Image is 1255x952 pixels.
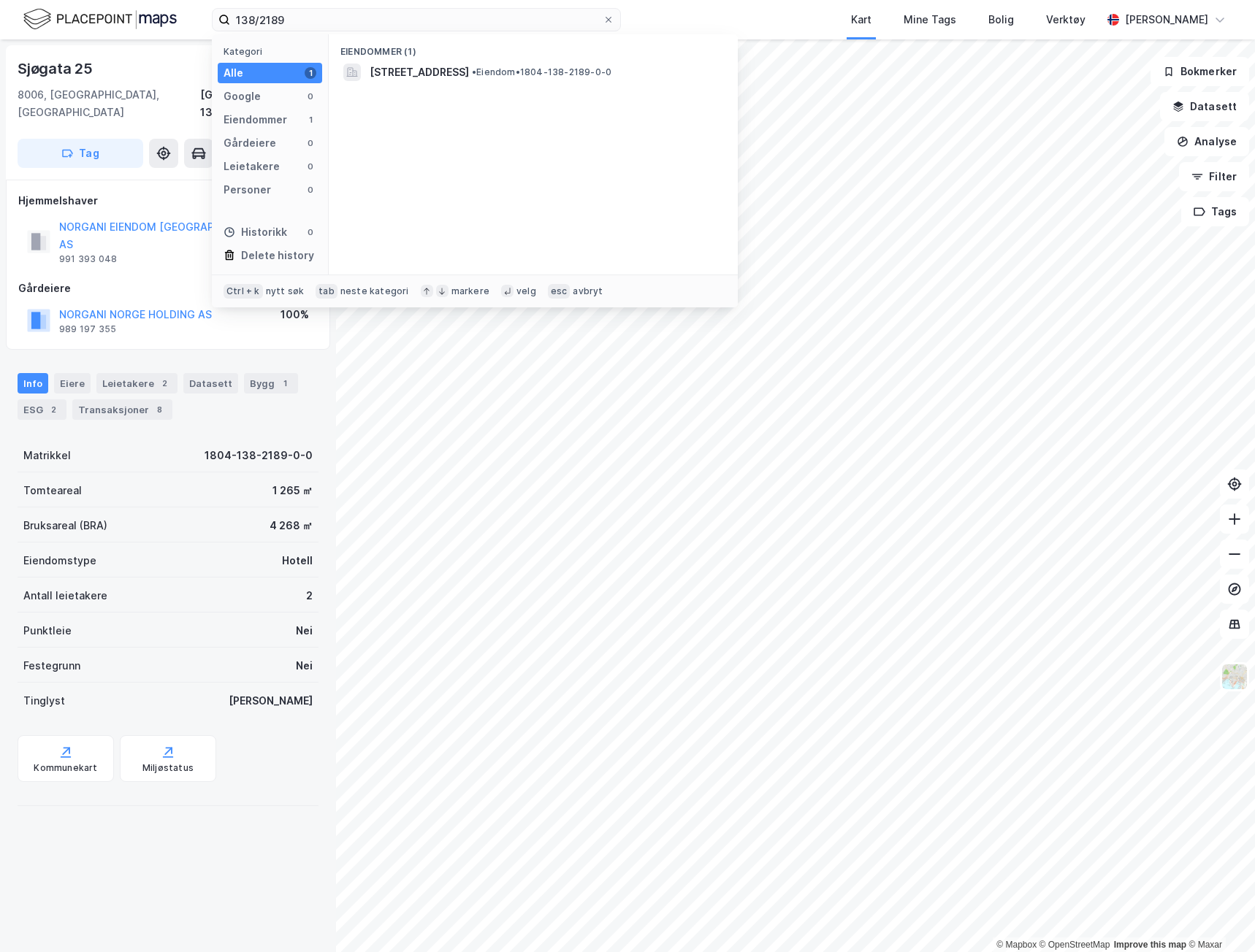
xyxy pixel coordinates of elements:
[205,447,313,464] div: 1804-138-2189-0-0
[573,285,603,297] div: avbryt
[244,373,298,394] div: Bygg
[996,940,1037,950] a: Mapbox
[23,657,80,675] div: Festegrunn
[305,137,316,149] div: 0
[281,306,309,323] div: 100%
[224,223,287,241] div: Historikk
[1221,663,1248,691] img: Z
[472,66,476,77] span: •
[305,226,316,238] div: 0
[988,11,1014,28] div: Bolig
[183,373,238,394] div: Datasett
[23,587,107,604] div: Antall leietakere
[224,158,280,175] div: Leietakere
[516,285,536,297] div: velg
[23,622,72,640] div: Punktleie
[1046,11,1086,28] div: Verktøy
[282,552,313,569] div: Hotell
[1040,940,1110,950] a: OpenStreetMap
[370,64,469,81] span: [STREET_ADDRESS]
[224,134,276,152] div: Gårdeiere
[851,11,871,28] div: Kart
[72,399,172,420] div: Transaksjoner
[1114,940,1186,950] a: Improve this map
[1164,127,1249,156] button: Analyse
[1151,57,1249,86] button: Bokmerker
[18,86,200,121] div: 8006, [GEOGRAPHIC_DATA], [GEOGRAPHIC_DATA]
[23,692,65,710] div: Tinglyst
[278,376,292,391] div: 1
[316,284,337,299] div: tab
[472,66,611,78] span: Eiendom • 1804-138-2189-0-0
[272,482,313,499] div: 1 265 ㎡
[18,280,318,297] div: Gårdeiere
[23,447,71,464] div: Matrikkel
[96,373,178,394] div: Leietakere
[305,91,316,102] div: 0
[306,587,313,604] div: 2
[296,657,313,675] div: Nei
[59,323,116,335] div: 989 197 355
[266,285,305,297] div: nytt søk
[229,692,313,710] div: [PERSON_NAME]
[296,622,313,640] div: Nei
[1179,162,1249,191] button: Filter
[18,57,96,80] div: Sjøgata 25
[46,402,61,417] div: 2
[18,373,48,394] div: Info
[224,181,271,199] div: Personer
[18,399,66,420] div: ESG
[23,517,107,534] div: Bruksareal (BRA)
[1181,197,1249,226] button: Tags
[224,46,322,57] div: Kategori
[1125,11,1208,28] div: [PERSON_NAME]
[548,284,571,299] div: esc
[305,67,316,79] div: 1
[18,192,318,210] div: Hjemmelshaver
[305,161,316,172] div: 0
[230,9,603,31] input: Søk på adresse, matrikkel, gårdeiere, leietakere eller personer
[18,139,143,168] button: Tag
[1182,882,1255,952] div: Kontrollprogram for chat
[54,373,91,394] div: Eiere
[224,88,261,105] div: Google
[1182,882,1255,952] iframe: Chat Widget
[157,376,172,391] div: 2
[200,86,318,121] div: [GEOGRAPHIC_DATA], 138/2189
[23,7,177,32] img: logo.f888ab2527a4732fd821a326f86c7f29.svg
[23,552,96,569] div: Eiendomstype
[224,284,263,299] div: Ctrl + k
[142,762,194,774] div: Miljøstatus
[305,184,316,196] div: 0
[270,517,313,534] div: 4 268 ㎡
[1160,92,1249,121] button: Datasett
[59,253,117,265] div: 991 393 048
[224,64,243,82] div: Alle
[340,285,409,297] div: neste kategori
[904,11,956,28] div: Mine Tags
[23,482,82,499] div: Tomteareal
[152,402,167,417] div: 8
[224,111,287,128] div: Eiendommer
[305,114,316,126] div: 1
[451,285,489,297] div: markere
[241,247,314,264] div: Delete history
[34,762,97,774] div: Kommunekart
[329,34,738,61] div: Eiendommer (1)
